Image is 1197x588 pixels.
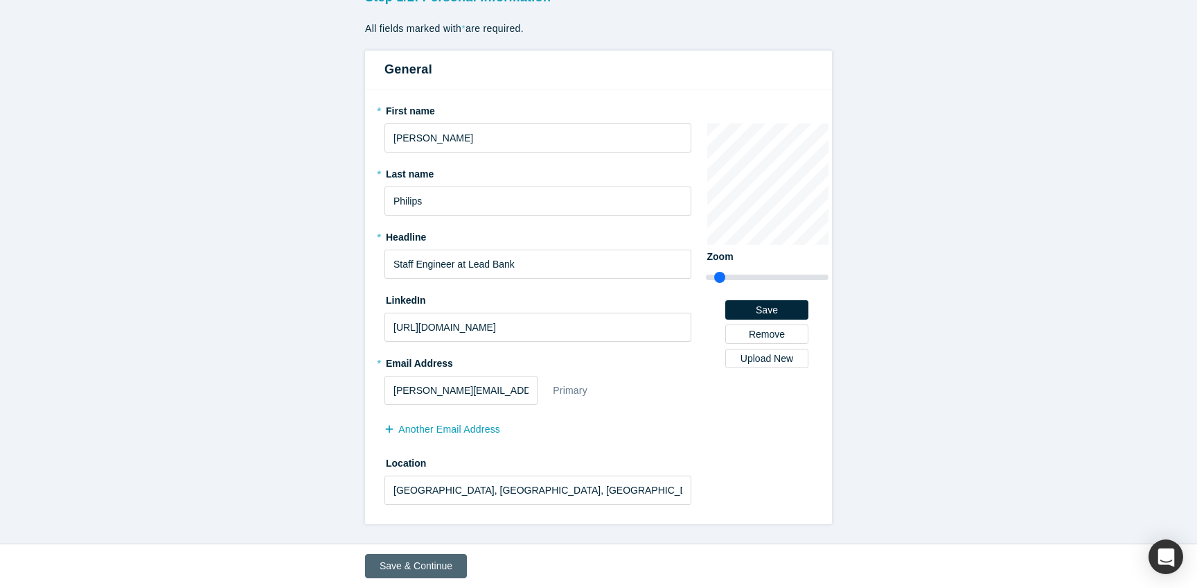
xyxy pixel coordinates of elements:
label: Email Address [384,352,453,371]
label: LinkedIn [384,288,426,308]
input: Partner, CEO [384,250,691,279]
p: All fields marked with are required. [365,21,832,36]
label: Zoom [706,245,828,264]
label: Last name [384,162,691,182]
label: Location [384,451,691,471]
div: Upload New [735,354,799,363]
button: another Email Address [384,417,515,442]
button: Remove [725,325,808,344]
button: Save & Continue [365,554,467,578]
label: First name [384,99,691,119]
input: Enter a location [384,476,691,505]
div: Primary [552,379,588,403]
label: Headline [384,225,691,245]
button: Save [725,300,808,320]
h3: General [384,60,813,79]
